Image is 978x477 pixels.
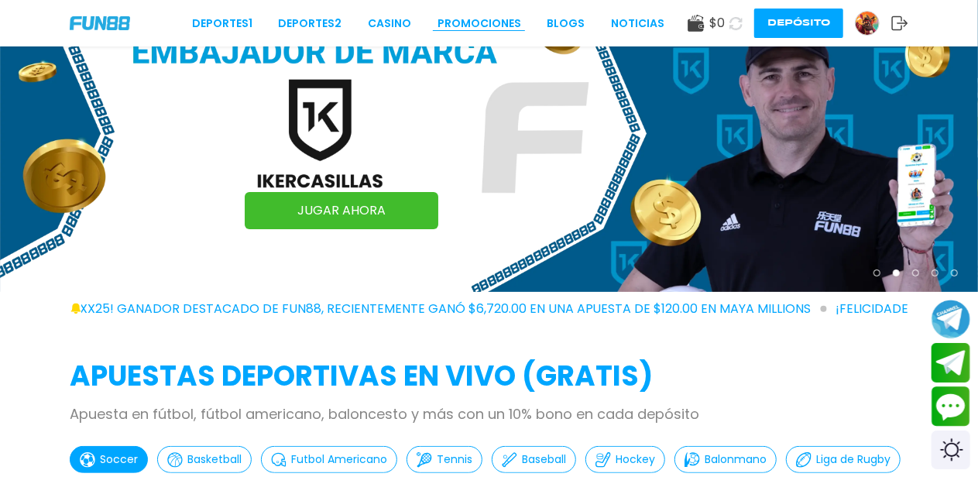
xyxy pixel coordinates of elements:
[157,446,252,473] button: Basketball
[674,446,777,473] button: Balonmano
[100,451,138,468] p: Soccer
[616,451,655,468] p: Hockey
[585,446,665,473] button: Hockey
[932,386,970,427] button: Contact customer service
[291,451,387,468] p: Futbol Americano
[245,192,438,229] a: JUGAR AHORA
[492,446,576,473] button: Baseball
[70,446,148,473] button: Soccer
[754,9,843,38] button: Depósito
[855,11,891,36] a: Avatar
[438,15,521,32] a: Promociones
[611,15,664,32] a: NOTICIAS
[368,15,411,32] a: CASINO
[70,403,908,424] p: Apuesta en fútbol, fútbol americano, baloncesto y más con un 10% bono en cada depósito
[932,343,970,383] button: Join telegram
[279,15,342,32] a: Deportes2
[709,14,725,33] span: $ 0
[437,451,472,468] p: Tennis
[70,355,908,397] h2: APUESTAS DEPORTIVAS EN VIVO (gratis)
[522,451,566,468] p: Baseball
[856,12,879,35] img: Avatar
[261,446,397,473] button: Futbol Americano
[816,451,890,468] p: Liga de Rugby
[932,431,970,469] div: Switch theme
[547,15,585,32] a: BLOGS
[786,446,901,473] button: Liga de Rugby
[187,451,242,468] p: Basketball
[70,16,130,29] img: Company Logo
[932,299,970,339] button: Join telegram channel
[407,446,482,473] button: Tennis
[192,15,252,32] a: Deportes1
[705,451,767,468] p: Balonmano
